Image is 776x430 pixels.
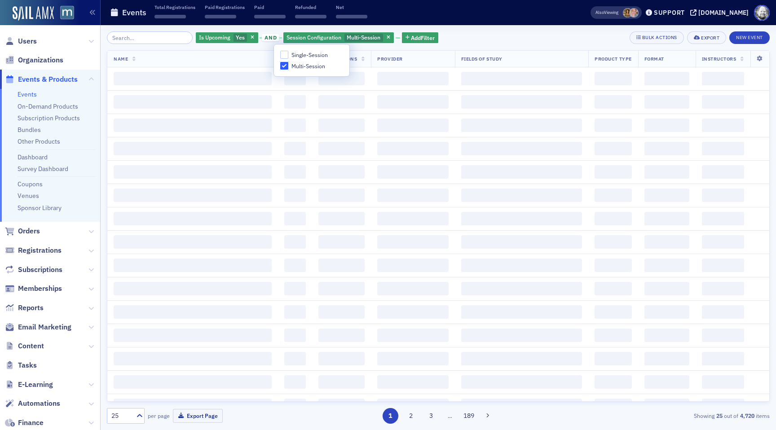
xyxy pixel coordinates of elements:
span: Profile [754,5,770,21]
div: Support [654,9,685,17]
span: Single-Session [291,51,328,59]
span: ‌ [284,118,305,132]
div: Export [701,35,719,40]
span: Format [644,56,664,62]
span: ‌ [461,212,582,225]
input: Search… [107,31,193,44]
button: Bulk Actions [630,31,684,44]
span: ‌ [114,118,272,132]
a: E-Learning [5,380,53,390]
span: ‌ [702,212,744,225]
span: ‌ [595,282,631,295]
span: ‌ [644,329,689,342]
span: ‌ [114,305,272,319]
span: ‌ [644,142,689,155]
span: Name [114,56,128,62]
a: Events & Products [5,75,78,84]
p: Paid [254,4,286,10]
span: Reports [18,303,44,313]
span: ‌ [284,165,305,179]
strong: 4,720 [738,412,756,420]
span: ‌ [377,375,448,389]
a: Sponsor Library [18,204,62,212]
span: ‌ [284,329,305,342]
span: ‌ [284,95,305,109]
span: ‌ [461,282,582,295]
span: ‌ [461,165,582,179]
span: ‌ [377,399,448,412]
span: Finance [18,418,44,428]
span: ‌ [254,15,286,18]
span: Orders [18,226,40,236]
input: Single-Session [280,51,288,59]
span: Add Filter [411,34,435,42]
span: ‌ [377,95,448,109]
span: ‌ [284,72,305,85]
span: ‌ [461,95,582,109]
span: Fields Of Study [461,56,503,62]
span: Tasks [18,360,37,370]
button: and [260,34,282,41]
span: ‌ [284,305,305,319]
span: Yes [236,34,245,41]
span: ‌ [702,375,744,389]
span: Multi-Session [291,62,325,70]
span: ‌ [114,212,272,225]
p: Refunded [295,4,326,10]
p: Total Registrations [154,4,195,10]
a: Memberships [5,284,62,294]
span: Session Configuration [287,34,341,41]
span: Email Marketing [18,322,71,332]
span: ‌ [377,212,448,225]
span: Is Upcoming [199,34,230,41]
span: ‌ [595,142,631,155]
button: AddFilter [402,32,439,44]
span: ‌ [644,282,689,295]
span: ‌ [702,329,744,342]
span: ‌ [154,15,186,18]
a: View Homepage [54,6,74,21]
span: ‌ [702,259,744,272]
span: ‌ [318,282,365,295]
span: ‌ [644,352,689,365]
span: ‌ [595,118,631,132]
span: Registrations [18,246,62,255]
span: ‌ [461,305,582,319]
span: Content [18,341,44,351]
span: ‌ [377,259,448,272]
span: ‌ [702,282,744,295]
img: SailAMX [13,6,54,21]
span: ‌ [702,142,744,155]
a: Users [5,36,37,46]
span: Organizations [18,55,63,65]
span: ‌ [644,305,689,319]
p: Net [336,4,367,10]
span: and [262,34,279,41]
a: Subscription Products [18,114,80,122]
span: ‌ [284,352,305,365]
button: 189 [461,408,477,424]
span: ‌ [318,399,365,412]
span: ‌ [284,212,305,225]
a: Reports [5,303,44,313]
span: Multi-Session [347,34,380,41]
span: ‌ [595,165,631,179]
span: ‌ [284,235,305,249]
span: Events & Products [18,75,78,84]
span: ‌ [295,15,326,18]
span: ‌ [318,235,365,249]
span: ‌ [702,352,744,365]
span: ‌ [644,72,689,85]
span: ‌ [702,235,744,249]
span: ‌ [284,282,305,295]
span: ‌ [644,118,689,132]
div: Multi-Session [283,32,394,44]
a: Venues [18,192,39,200]
input: Multi-Session [280,62,288,70]
span: ‌ [461,72,582,85]
span: ‌ [702,189,744,202]
label: Multi-Session [280,62,328,70]
span: ‌ [595,95,631,109]
span: ‌ [644,165,689,179]
a: Orders [5,226,40,236]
